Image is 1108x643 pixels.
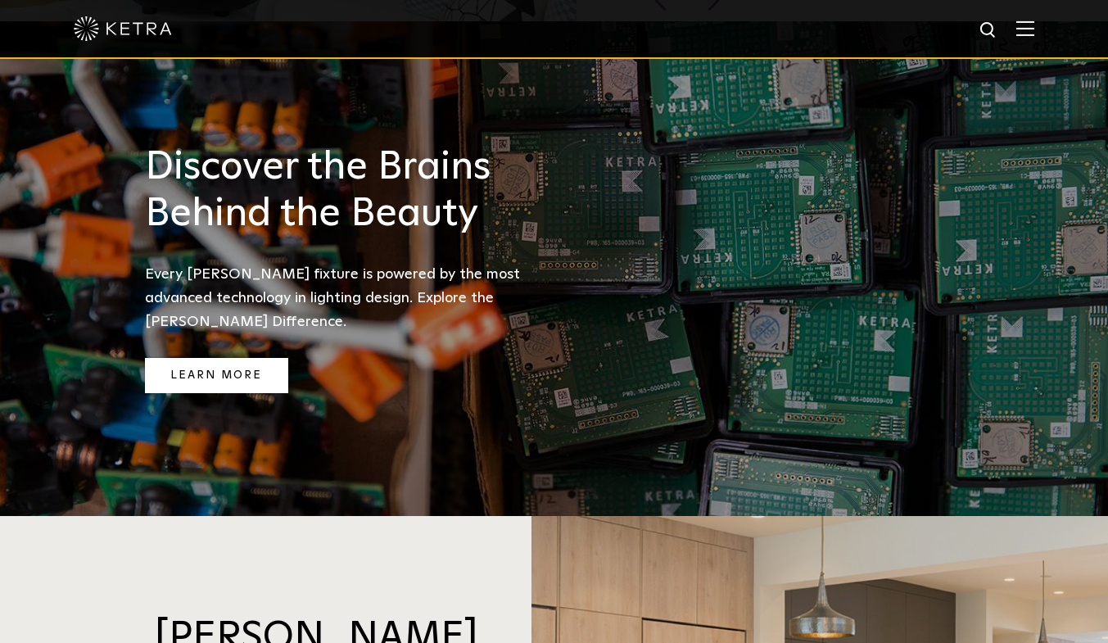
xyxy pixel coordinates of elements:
[145,144,571,238] h3: Discover the Brains Behind the Beauty
[145,358,288,393] a: Learn More
[979,20,999,41] img: search icon
[74,16,172,41] img: ketra-logo-2019-white
[145,267,520,329] span: Every [PERSON_NAME] fixture is powered by the most advanced technology in lighting design. Explor...
[1016,20,1034,36] img: Hamburger%20Nav.svg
